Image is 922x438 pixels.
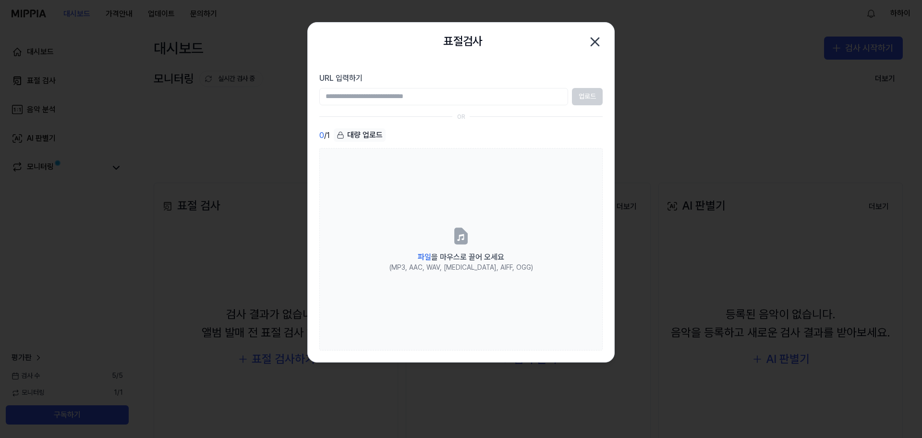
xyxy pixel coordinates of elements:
[457,113,465,121] div: OR
[319,73,603,84] label: URL 입력하기
[389,263,533,273] div: (MP3, AAC, WAV, [MEDICAL_DATA], AIFF, OGG)
[418,252,504,262] span: 을 마우스로 끌어 오세요
[319,130,324,141] span: 0
[443,32,483,50] h2: 표절검사
[418,252,431,262] span: 파일
[334,128,386,142] button: 대량 업로드
[319,128,330,142] div: / 1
